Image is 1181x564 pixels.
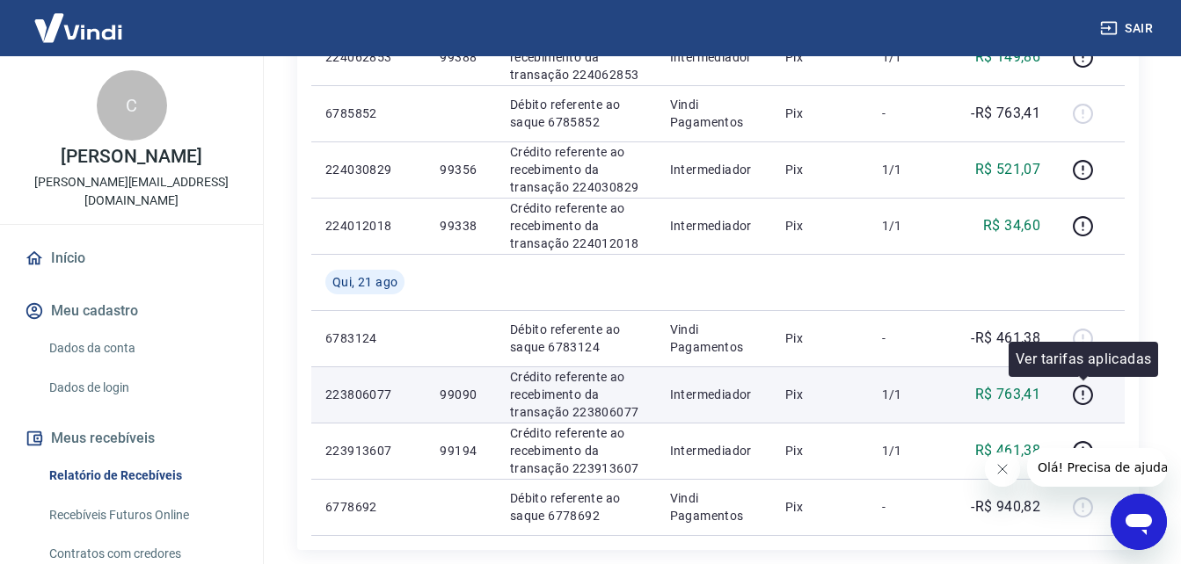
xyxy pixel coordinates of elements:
[785,442,854,459] p: Pix
[325,48,412,66] p: 224062853
[42,458,242,494] a: Relatório de Recebíveis
[670,96,757,131] p: Vindi Pagamentos
[325,498,412,516] p: 6778692
[670,48,757,66] p: Intermediador
[785,217,854,235] p: Pix
[882,442,934,459] p: 1/1
[785,329,854,347] p: Pix
[882,329,934,347] p: -
[325,105,412,122] p: 6785852
[882,217,934,235] p: 1/1
[510,368,642,421] p: Crédito referente ao recebimento da transação 223806077
[785,386,854,403] p: Pix
[440,161,481,178] p: 99356
[785,48,854,66] p: Pix
[11,12,148,26] span: Olá! Precisa de ajuda?
[882,105,934,122] p: -
[1097,12,1160,45] button: Sair
[975,47,1041,68] p: R$ 149,86
[440,48,481,66] p: 99388
[785,498,854,516] p: Pix
[325,161,412,178] p: 224030829
[670,489,757,524] p: Vindi Pagamentos
[985,452,1020,487] iframe: Fechar mensagem
[975,440,1041,461] p: R$ 461,38
[21,419,242,458] button: Meus recebíveis
[325,386,412,403] p: 223806077
[325,329,412,347] p: 6783124
[42,330,242,366] a: Dados da conta
[670,161,757,178] p: Intermediador
[983,215,1040,236] p: R$ 34,60
[14,173,249,210] p: [PERSON_NAME][EMAIL_ADDRESS][DOMAIN_NAME]
[97,70,167,141] div: C
[42,497,242,533] a: Recebíveis Futuros Online
[510,321,642,356] p: Débito referente ao saque 6783124
[670,321,757,356] p: Vindi Pagamentos
[882,161,934,178] p: 1/1
[1111,494,1167,550] iframe: Botão para abrir a janela de mensagens
[670,442,757,459] p: Intermediador
[440,386,481,403] p: 99090
[785,105,854,122] p: Pix
[1027,448,1167,487] iframe: Mensagem da empresa
[510,424,642,477] p: Crédito referente ao recebimento da transação 223913607
[785,161,854,178] p: Pix
[21,292,242,330] button: Meu cadastro
[510,143,642,196] p: Crédito referente ao recebimento da transação 224030829
[510,31,642,83] p: Crédito referente ao recebimento da transação 224062853
[971,103,1040,124] p: -R$ 763,41
[670,386,757,403] p: Intermediador
[971,328,1040,349] p: -R$ 461,38
[21,1,135,54] img: Vindi
[670,217,757,235] p: Intermediador
[1016,349,1151,370] p: Ver tarifas aplicadas
[882,498,934,516] p: -
[510,96,642,131] p: Débito referente ao saque 6785852
[42,370,242,406] a: Dados de login
[975,159,1041,180] p: R$ 521,07
[440,217,481,235] p: 99338
[332,273,397,291] span: Qui, 21 ago
[61,148,201,166] p: [PERSON_NAME]
[975,384,1041,405] p: R$ 763,41
[510,489,642,524] p: Débito referente ao saque 6778692
[882,48,934,66] p: 1/1
[971,496,1040,517] p: -R$ 940,82
[510,199,642,252] p: Crédito referente ao recebimento da transação 224012018
[21,239,242,278] a: Início
[325,442,412,459] p: 223913607
[882,386,934,403] p: 1/1
[325,217,412,235] p: 224012018
[440,442,481,459] p: 99194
